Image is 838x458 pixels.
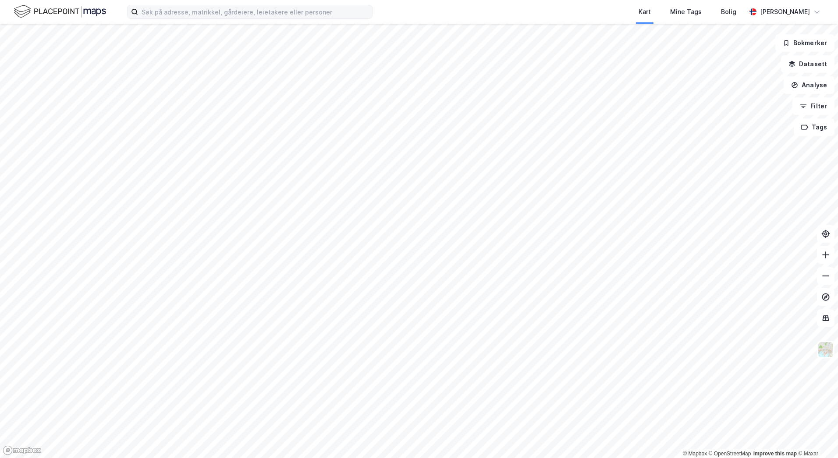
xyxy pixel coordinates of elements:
div: [PERSON_NAME] [760,7,810,17]
img: logo.f888ab2527a4732fd821a326f86c7f29.svg [14,4,106,19]
div: Kart [639,7,651,17]
a: Mapbox homepage [3,445,41,455]
input: Søk på adresse, matrikkel, gårdeiere, leietakere eller personer [138,5,372,18]
div: Bolig [721,7,736,17]
button: Filter [792,97,834,115]
button: Bokmerker [775,34,834,52]
button: Analyse [784,76,834,94]
a: OpenStreetMap [709,451,751,457]
button: Datasett [781,55,834,73]
a: Mapbox [683,451,707,457]
a: Improve this map [753,451,797,457]
div: Mine Tags [670,7,702,17]
div: Kontrollprogram for chat [794,416,838,458]
button: Tags [794,118,834,136]
iframe: Chat Widget [794,416,838,458]
img: Z [817,341,834,358]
